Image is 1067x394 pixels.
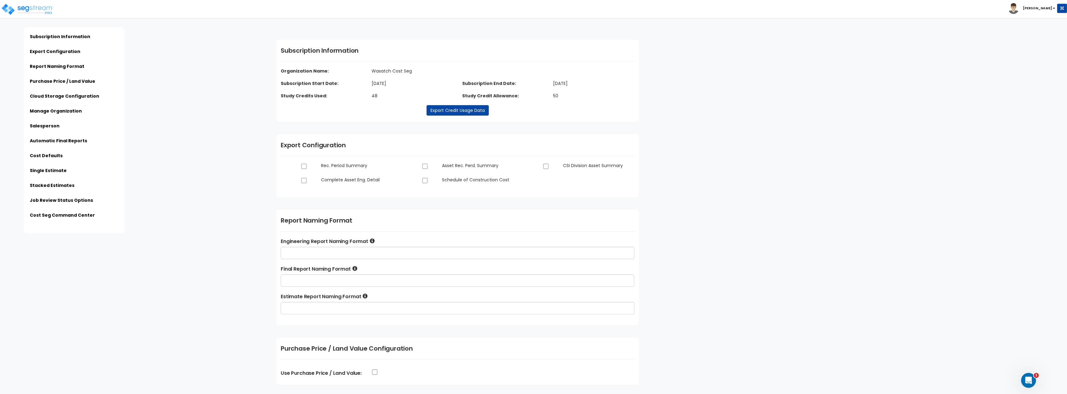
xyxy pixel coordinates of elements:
dt: Subscription Start Date: [276,80,367,86]
img: logo_pro_r.png [1,3,54,15]
dd: 48 [367,93,458,99]
a: Report Naming Format [30,63,84,69]
h1: Purchase Price / Land Value Configuration [281,344,634,353]
a: Salesperson [30,123,60,129]
span: 1 [1034,373,1039,378]
a: Stacked Estimates [30,182,74,188]
a: Cloud Storage Configuration [30,93,99,99]
h1: Export Configuration [281,140,634,150]
a: Cost Seg Command Center [30,212,95,218]
dd: [DATE] [367,80,458,86]
label: Final Report Naming Format [281,265,634,273]
dd: Asset Rec. Perd. Summary [437,162,518,169]
dd: [DATE] [548,80,639,86]
iframe: Intercom live chat [1021,373,1036,388]
dd: 50 [548,93,639,99]
h1: Subscription Information [281,46,634,55]
dt: Study Credits Used: [276,93,367,99]
a: Automatic Final Reports [30,138,87,144]
a: Job Review Status Options [30,197,93,203]
dd: Complete Asset Eng. Detail [316,177,397,183]
b: [PERSON_NAME] [1023,6,1052,11]
dd: Wasatch Cost Seg [367,68,548,74]
a: Export Configuration [30,48,80,55]
dt: Organization Name: [276,68,458,74]
dd: CSI Division Asset Summary [558,162,639,169]
a: Cost Defaults [30,153,63,159]
dt: Subscription End Date: [458,80,548,86]
label: Use Purchase Price / Land Value: [281,370,362,377]
a: Single Estimate [30,167,67,174]
dd: Rec. Period Summary [316,162,397,169]
h1: Report Naming Format [281,216,634,225]
dt: Study Credit Allowance: [458,93,548,99]
a: Manage Organization [30,108,82,114]
a: Subscription Information [30,33,90,40]
img: avatar.png [1008,3,1019,14]
dd: Schedule of Construction Cost [437,177,518,183]
a: Export Credit Usage Data [426,105,489,116]
a: Purchase Price / Land Value [30,78,95,84]
label: Engineering Report Naming Format [281,238,634,245]
label: Estimate Report Naming Format [281,293,634,300]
